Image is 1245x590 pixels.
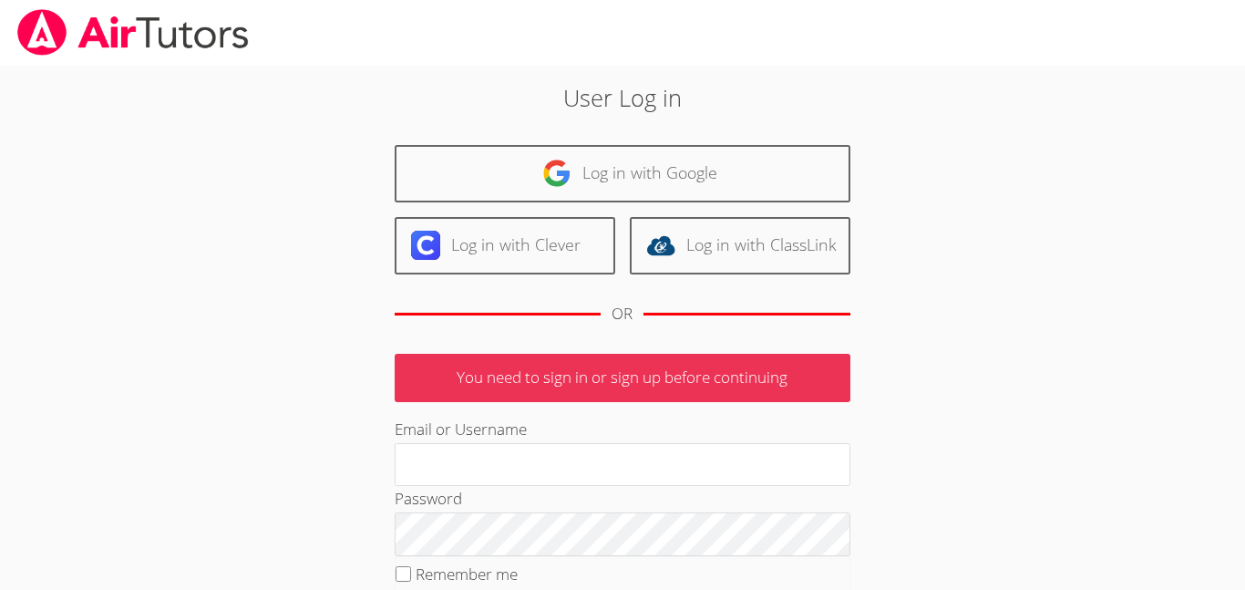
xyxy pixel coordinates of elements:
h2: User Log in [286,80,959,115]
div: OR [612,301,633,327]
label: Remember me [416,564,518,585]
a: Log in with Clever [395,217,615,274]
img: google-logo-50288ca7cdecda66e5e0955fdab243c47b7ad437acaf1139b6f446037453330a.svg [542,159,571,188]
a: Log in with ClassLink [630,217,850,274]
label: Email or Username [395,419,527,440]
label: Password [395,488,462,509]
img: clever-logo-6eab21bc6e7a338710f1a6ff85c0baf02591cd810cc4098c63d3a4b26e2feb20.svg [411,231,440,260]
img: classlink-logo-d6bb404cc1216ec64c9a2012d9dc4662098be43eaf13dc465df04b49fa7ab582.svg [646,231,675,260]
img: airtutors_banner-c4298cdbf04f3fff15de1276eac7730deb9818008684d7c2e4769d2f7ddbe033.png [15,9,251,56]
a: Log in with Google [395,145,850,202]
p: You need to sign in or sign up before continuing [395,354,850,402]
